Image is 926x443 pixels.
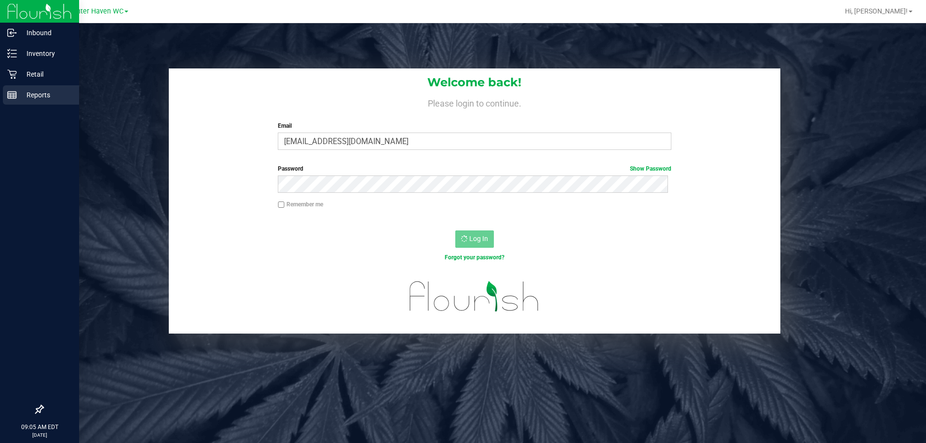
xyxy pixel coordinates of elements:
[7,28,17,38] inline-svg: Inbound
[7,49,17,58] inline-svg: Inventory
[17,27,75,39] p: Inbound
[278,201,285,208] input: Remember me
[278,165,303,172] span: Password
[4,431,75,439] p: [DATE]
[4,423,75,431] p: 09:05 AM EDT
[7,90,17,100] inline-svg: Reports
[278,200,323,209] label: Remember me
[469,235,488,242] span: Log In
[17,89,75,101] p: Reports
[630,165,671,172] a: Show Password
[278,121,671,130] label: Email
[169,96,780,108] h4: Please login to continue.
[169,76,780,89] h1: Welcome back!
[7,69,17,79] inline-svg: Retail
[455,230,494,248] button: Log In
[845,7,908,15] span: Hi, [PERSON_NAME]!
[17,48,75,59] p: Inventory
[398,272,551,321] img: flourish_logo.svg
[445,254,504,261] a: Forgot your password?
[68,7,123,15] span: Winter Haven WC
[17,68,75,80] p: Retail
